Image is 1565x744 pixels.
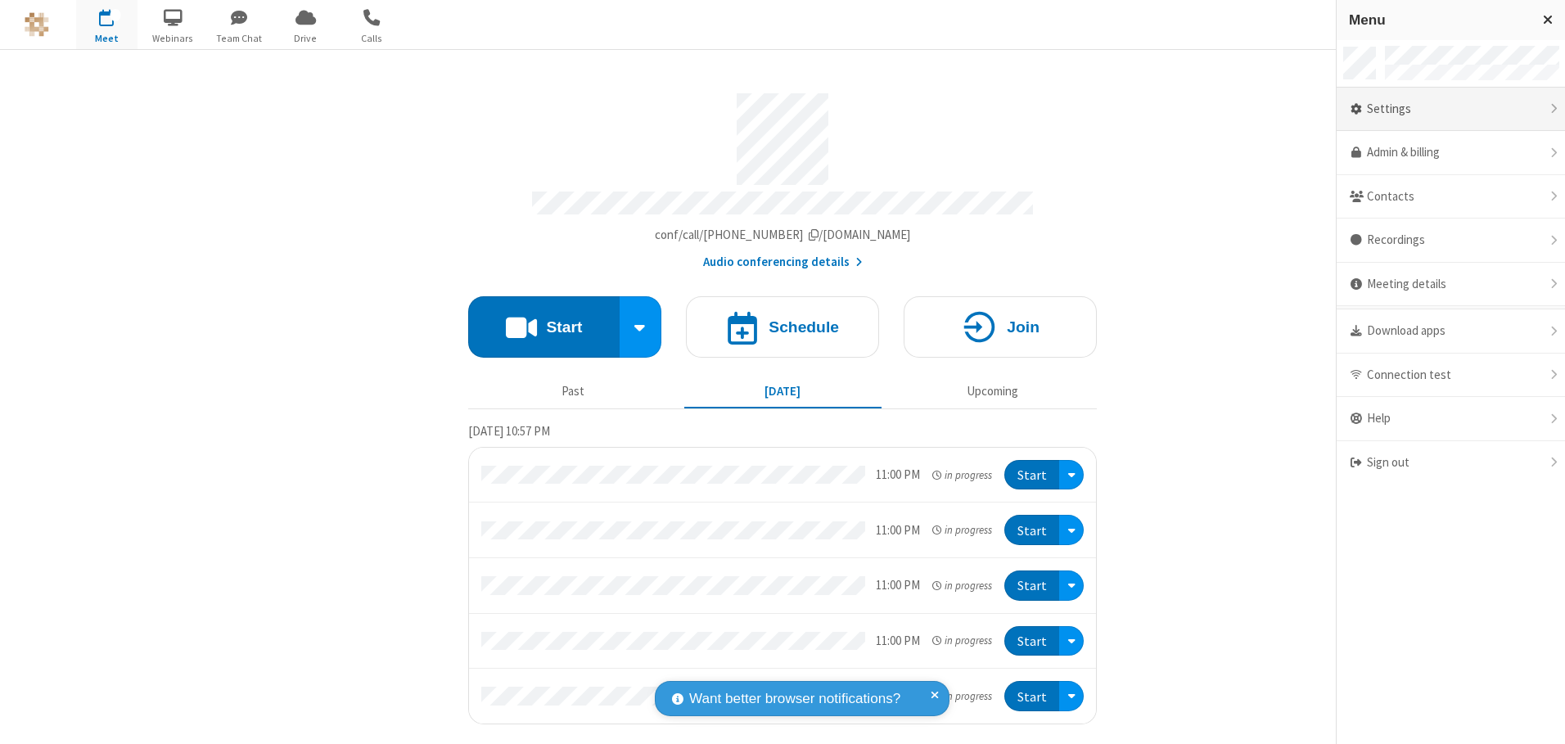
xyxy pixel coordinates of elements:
[932,688,992,704] em: in progress
[684,376,882,407] button: [DATE]
[932,522,992,538] em: in progress
[1004,460,1059,490] button: Start
[620,296,662,358] div: Start conference options
[1007,319,1040,335] h4: Join
[1059,515,1084,545] div: Open menu
[686,296,879,358] button: Schedule
[468,422,1097,724] section: Today's Meetings
[932,578,992,593] em: in progress
[1059,570,1084,601] div: Open menu
[468,296,620,358] button: Start
[1059,626,1084,656] div: Open menu
[142,31,204,46] span: Webinars
[468,81,1097,272] section: Account details
[876,576,920,595] div: 11:00 PM
[1337,309,1565,354] div: Download apps
[76,31,138,46] span: Meet
[25,12,49,37] img: QA Selenium DO NOT DELETE OR CHANGE
[341,31,403,46] span: Calls
[932,467,992,483] em: in progress
[1337,88,1565,132] div: Settings
[894,376,1091,407] button: Upcoming
[546,319,582,335] h4: Start
[1059,460,1084,490] div: Open menu
[110,9,121,21] div: 5
[1004,570,1059,601] button: Start
[1337,354,1565,398] div: Connection test
[468,423,550,439] span: [DATE] 10:57 PM
[1337,397,1565,441] div: Help
[1337,263,1565,307] div: Meeting details
[1004,681,1059,711] button: Start
[932,633,992,648] em: in progress
[904,296,1097,358] button: Join
[769,319,839,335] h4: Schedule
[689,688,900,710] span: Want better browser notifications?
[275,31,336,46] span: Drive
[655,226,911,245] button: Copy my meeting room linkCopy my meeting room link
[475,376,672,407] button: Past
[655,227,911,242] span: Copy my meeting room link
[876,632,920,651] div: 11:00 PM
[1004,515,1059,545] button: Start
[876,466,920,485] div: 11:00 PM
[1337,441,1565,485] div: Sign out
[1004,626,1059,656] button: Start
[1059,681,1084,711] div: Open menu
[1337,131,1565,175] a: Admin & billing
[876,521,920,540] div: 11:00 PM
[1349,12,1528,28] h3: Menu
[1337,175,1565,219] div: Contacts
[209,31,270,46] span: Team Chat
[1337,219,1565,263] div: Recordings
[703,253,863,272] button: Audio conferencing details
